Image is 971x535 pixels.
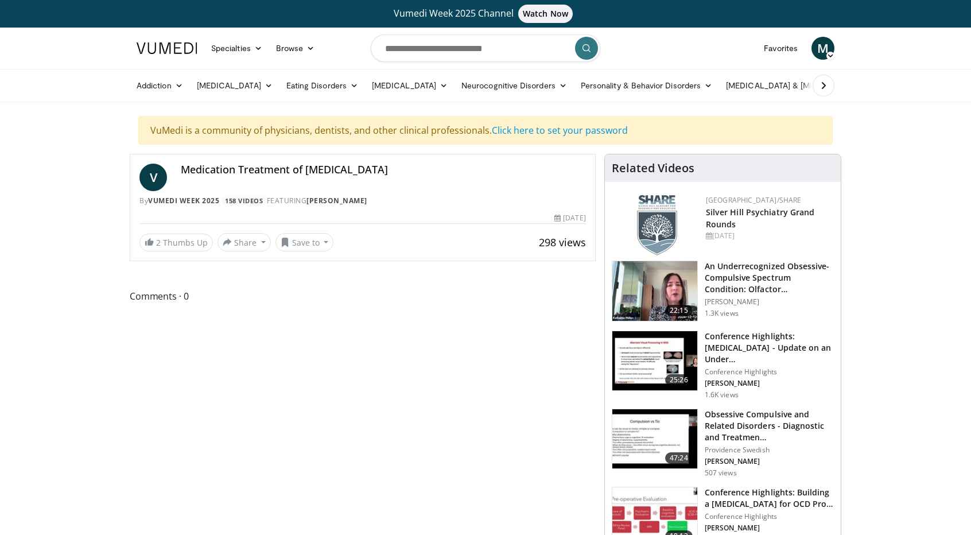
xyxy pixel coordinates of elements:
img: 33f18459-8cfc-461c-9790-5ac175df52b2.150x105_q85_crop-smart_upscale.jpg [612,409,697,469]
div: By FEATURING [139,196,586,206]
span: 22:15 [665,305,693,316]
div: [DATE] [554,213,585,223]
p: 1.6K views [705,390,739,400]
button: Share [217,233,271,251]
a: 2 Thumbs Up [139,234,213,251]
img: VuMedi Logo [137,42,197,54]
h4: Related Videos [612,161,694,175]
a: [PERSON_NAME] [306,196,367,206]
span: 25:26 [665,374,693,386]
p: [PERSON_NAME] [705,524,834,533]
a: [GEOGRAPHIC_DATA]/SHARE [706,195,802,205]
a: 22:15 An Underrecognized Obsessive-Compulsive Spectrum Condition: Olfactor… [PERSON_NAME] 1.3K views [612,261,834,321]
p: 507 views [705,468,737,478]
a: Browse [269,37,322,60]
a: [MEDICAL_DATA] & [MEDICAL_DATA] [719,74,883,97]
a: Vumedi Week 2025 [148,196,219,206]
h3: Conference Highlights: [MEDICAL_DATA] - Update on an Under… [705,331,834,365]
p: [PERSON_NAME] [705,297,834,307]
a: Personality & Behavior Disorders [574,74,719,97]
a: Neurocognitive Disorders [455,74,574,97]
div: [DATE] [706,231,832,241]
a: Addiction [130,74,190,97]
a: Silver Hill Psychiatry Grand Rounds [706,207,815,230]
span: 47:24 [665,452,693,464]
a: [MEDICAL_DATA] [365,74,455,97]
h3: Conference Highlights: Building a [MEDICAL_DATA] for OCD Pro… [705,487,834,510]
span: 2 [156,237,161,248]
a: Eating Disorders [279,74,365,97]
span: 298 views [539,235,586,249]
a: 158 Videos [222,196,267,206]
a: Click here to set your password [492,124,628,137]
h3: Obsessive Compulsive and Related Disorders - Diagnostic and Treatmen… [705,409,834,443]
a: Favorites [757,37,805,60]
p: Providence Swedish [705,445,834,455]
p: Conference Highlights [705,512,834,521]
button: Save to [275,233,334,251]
h3: An Underrecognized Obsessive-Compulsive Spectrum Condition: Olfactor… [705,261,834,295]
a: Vumedi Week 2025 ChannelWatch Now [138,5,833,23]
img: f8aaeb6d-318f-4fcf-bd1d-54ce21f29e87.png.150x105_q85_autocrop_double_scale_upscale_version-0.2.png [637,195,677,255]
a: M [811,37,834,60]
a: Specialties [204,37,269,60]
img: d46add6d-6fd9-4c62-8e3b-7019dc31b867.150x105_q85_crop-smart_upscale.jpg [612,261,697,321]
input: Search topics, interventions [371,34,600,62]
a: 47:24 Obsessive Compulsive and Related Disorders - Diagnostic and Treatmen… Providence Swedish [P... [612,409,834,478]
p: Conference Highlights [705,367,834,377]
div: VuMedi is a community of physicians, dentists, and other clinical professionals. [138,116,833,145]
p: [PERSON_NAME] [705,379,834,388]
p: 1.3K views [705,309,739,318]
a: 25:26 Conference Highlights: [MEDICAL_DATA] - Update on an Under… Conference Highlights [PERSON_N... [612,331,834,400]
span: Watch Now [518,5,573,23]
a: [MEDICAL_DATA] [190,74,279,97]
span: Comments 0 [130,289,596,304]
h4: Medication Treatment of [MEDICAL_DATA] [181,164,586,176]
p: [PERSON_NAME] [705,457,834,466]
a: V [139,164,167,191]
img: 9f16e963-74a6-4de5-bbd7-8be3a642d08b.150x105_q85_crop-smart_upscale.jpg [612,331,697,391]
